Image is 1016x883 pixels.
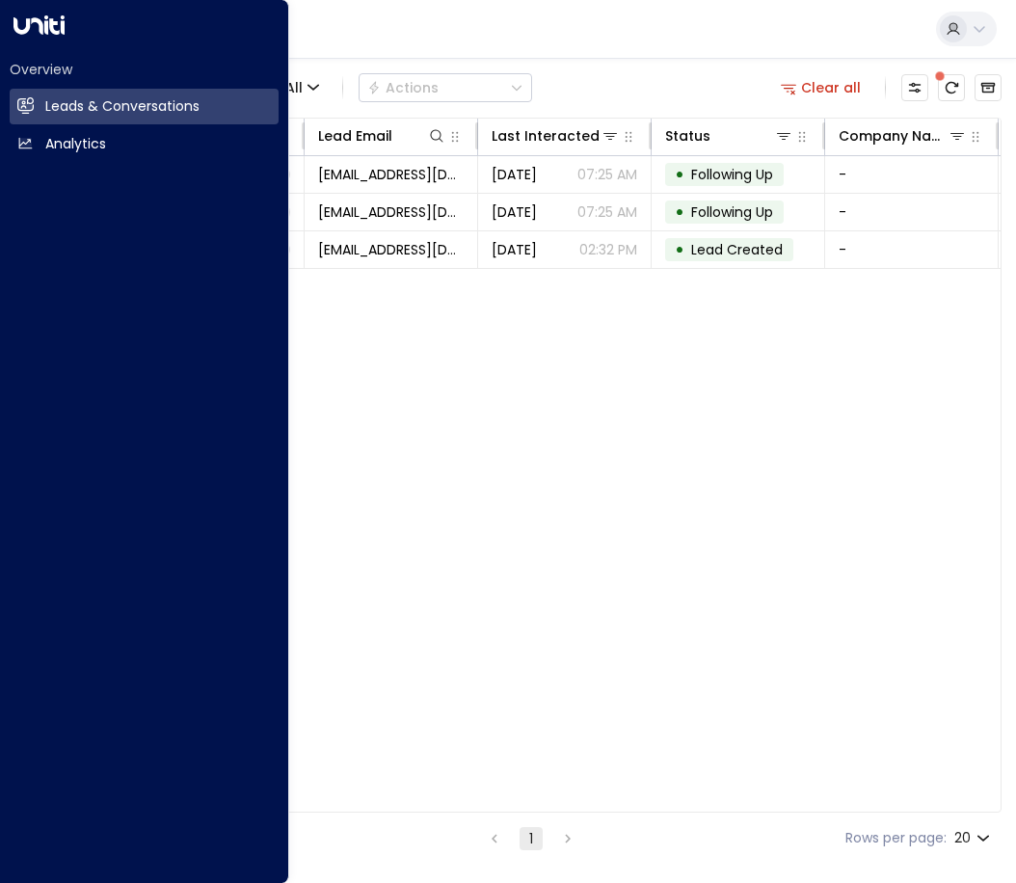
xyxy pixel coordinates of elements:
p: 07:25 AM [577,202,637,222]
div: 20 [954,824,994,852]
span: Yesterday [492,165,537,184]
div: Lead Email [318,124,392,147]
a: Analytics [10,126,279,162]
td: - [825,194,999,230]
div: • [675,196,684,228]
div: Status [665,124,793,147]
h2: Overview [10,60,279,79]
span: Following Up [691,165,773,184]
button: Archived Leads [975,74,1002,101]
button: Customize [901,74,928,101]
span: kau@hotmail.com [318,165,464,184]
div: Company Name [839,124,948,147]
span: Following Up [691,202,773,222]
div: Last Interacted [492,124,600,147]
span: kau@hotmail.com [318,240,464,259]
label: Rows per page: [845,828,947,848]
p: 07:25 AM [577,165,637,184]
div: Actions [367,79,439,96]
div: Lead Email [318,124,446,147]
div: • [675,233,684,266]
div: Last Interacted [492,124,620,147]
h2: Leads & Conversations [45,96,200,117]
td: - [825,231,999,268]
div: • [675,158,684,191]
a: Leads & Conversations [10,89,279,124]
span: Lead Created [691,240,783,259]
span: Aug 25, 2025 [492,202,537,222]
div: Status [665,124,710,147]
div: Button group with a nested menu [359,73,532,102]
button: Actions [359,73,532,102]
div: Company Name [839,124,967,147]
nav: pagination navigation [482,826,580,850]
button: Clear all [773,74,869,101]
span: All [285,80,303,95]
td: - [825,156,999,193]
button: page 1 [520,827,543,850]
p: 02:32 PM [579,240,637,259]
span: kau@hotmail.com [318,202,464,222]
h2: Analytics [45,134,106,154]
span: There are new threads available. Refresh the grid to view the latest updates. [938,74,965,101]
span: Aug 18, 2025 [492,240,537,259]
